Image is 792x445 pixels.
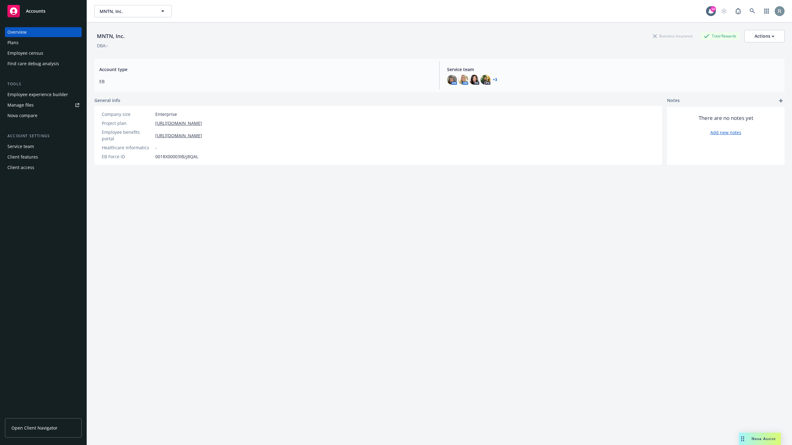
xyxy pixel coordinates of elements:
[94,97,120,104] span: General info
[458,75,468,85] img: photo
[5,133,82,139] div: Account settings
[7,59,59,69] div: Find care debug analysis
[7,163,34,172] div: Client access
[775,6,785,16] img: photo
[710,129,741,136] a: Add new notes
[7,111,37,121] div: Nova compare
[5,38,82,48] a: Plans
[102,153,153,160] div: EB Force ID
[699,114,753,122] span: There are no notes yet
[777,97,785,104] a: add
[493,78,497,82] a: +3
[469,75,479,85] img: photo
[100,8,153,15] span: MNTN, Inc.
[447,66,780,73] span: Service team
[732,5,744,17] a: Report a Bug
[7,100,34,110] div: Manage files
[480,75,490,85] img: photo
[5,81,82,87] div: Tools
[7,90,68,100] div: Employee experience builder
[7,38,19,48] div: Plans
[650,32,696,40] div: Business Insurance
[5,100,82,110] a: Manage files
[739,433,781,445] button: Nova Assist
[97,42,108,49] div: DBA: -
[739,433,747,445] div: Drag to move
[718,5,730,17] a: Start snowing
[5,27,82,37] a: Overview
[102,144,153,151] div: Healthcare Informatics
[94,32,127,40] div: MNTN, Inc.
[102,120,153,126] div: Project plan
[5,111,82,121] a: Nova compare
[667,97,680,104] span: Notes
[5,48,82,58] a: Employee census
[744,30,785,42] button: Actions
[99,78,432,85] span: EB
[94,5,172,17] button: MNTN, Inc.
[102,111,153,117] div: Company size
[5,163,82,172] a: Client access
[155,153,198,160] span: 0018X00003IBzJ8QAL
[7,142,34,151] div: Service team
[447,75,457,85] img: photo
[99,66,432,73] span: Account type
[710,5,716,11] div: 10
[7,27,27,37] div: Overview
[155,144,157,151] span: -
[746,5,759,17] a: Search
[5,142,82,151] a: Service team
[155,111,177,117] span: Enterprise
[5,90,82,100] a: Employee experience builder
[155,132,202,139] a: [URL][DOMAIN_NAME]
[155,120,202,126] a: [URL][DOMAIN_NAME]
[5,59,82,69] a: Find care debug analysis
[11,425,58,431] span: Open Client Navigator
[760,5,773,17] a: Switch app
[701,32,739,40] div: Total Rewards
[7,48,43,58] div: Employee census
[5,2,82,20] a: Accounts
[102,129,153,142] div: Employee benefits portal
[5,152,82,162] a: Client features
[26,9,45,14] span: Accounts
[7,152,38,162] div: Client features
[751,436,776,441] span: Nova Assist
[755,30,774,42] div: Actions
